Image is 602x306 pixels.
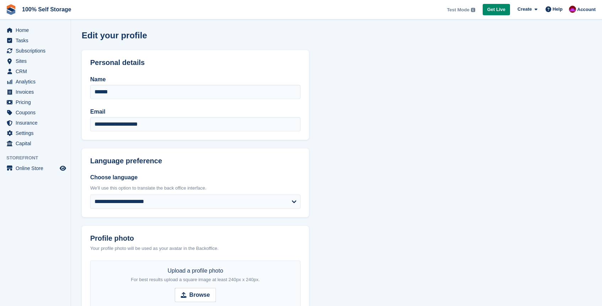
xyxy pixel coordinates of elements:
span: Coupons [16,108,58,118]
div: Your profile photo will be used as your avatar in the Backoffice. [90,245,300,252]
a: menu [4,56,67,66]
h2: Language preference [90,157,300,165]
a: 100% Self Storage [19,4,74,15]
label: Name [90,75,300,84]
span: Invoices [16,87,58,97]
a: menu [4,66,67,76]
a: menu [4,46,67,56]
a: menu [4,128,67,138]
strong: Browse [189,291,210,299]
span: Sites [16,56,58,66]
img: icon-info-grey-7440780725fd019a000dd9b08b2336e03edf1995a4989e88bcd33f0948082b44.svg [471,8,475,12]
input: Browse [175,288,216,302]
span: Account [577,6,596,13]
span: For best results upload a square image at least 240px x 240px. [131,277,260,282]
a: menu [4,163,67,173]
span: Analytics [16,77,58,87]
span: Settings [16,128,58,138]
span: Create [517,6,532,13]
a: Get Live [483,4,510,16]
span: Get Live [487,6,505,13]
span: Capital [16,138,58,148]
span: Insurance [16,118,58,128]
a: menu [4,77,67,87]
span: Storefront [6,154,71,162]
a: Preview store [59,164,67,173]
h1: Edit your profile [82,31,147,40]
span: Help [553,6,563,13]
div: Upload a profile photo [131,267,260,284]
span: Tasks [16,35,58,45]
span: Online Store [16,163,58,173]
a: menu [4,138,67,148]
h2: Personal details [90,59,300,67]
label: Choose language [90,173,300,182]
span: Subscriptions [16,46,58,56]
a: menu [4,97,67,107]
a: menu [4,87,67,97]
span: CRM [16,66,58,76]
label: Profile photo [90,234,300,242]
img: stora-icon-8386f47178a22dfd0bd8f6a31ec36ba5ce8667c1dd55bd0f319d3a0aa187defe.svg [6,4,16,15]
span: Home [16,25,58,35]
a: menu [4,25,67,35]
a: menu [4,108,67,118]
a: menu [4,118,67,128]
label: Email [90,108,300,116]
a: menu [4,35,67,45]
span: Test Mode [447,6,469,13]
span: Pricing [16,97,58,107]
div: We'll use this option to translate the back office interface. [90,185,300,192]
img: Oliver [569,6,576,13]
